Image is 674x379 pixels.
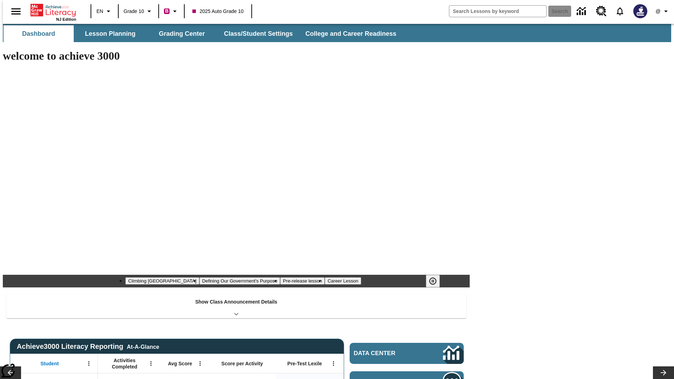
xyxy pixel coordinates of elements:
div: Home [31,2,76,21]
a: Data Center [350,343,464,364]
button: Boost Class color is violet red. Change class color [161,5,182,18]
p: Show Class Announcement Details [195,298,277,306]
button: Dashboard [4,25,74,42]
a: Data Center [573,2,592,21]
a: Home [31,3,76,17]
span: Score per Activity [222,360,263,367]
span: Achieve3000 Literacy Reporting [17,343,159,351]
button: College and Career Readiness [300,25,402,42]
span: NJ Edition [56,17,76,21]
div: Pause [426,275,447,287]
span: EN [97,8,103,15]
a: Resource Center, Will open in new tab [592,2,611,21]
button: Slide 1 Climbing Mount Tai [125,277,199,285]
button: Grading Center [147,25,217,42]
button: Open Menu [195,358,205,369]
div: SubNavbar [3,25,403,42]
button: Pause [426,275,440,287]
span: Activities Completed [101,357,148,370]
span: B [165,7,168,15]
span: Student [40,360,59,367]
button: Select a new avatar [629,2,652,20]
button: Language: EN, Select a language [93,5,116,18]
h1: welcome to achieve 3000 [3,49,470,62]
span: Grade 10 [124,8,144,15]
span: @ [655,8,660,15]
button: Open Menu [84,358,94,369]
input: search field [449,6,546,17]
button: Open side menu [6,1,26,22]
div: SubNavbar [3,24,671,42]
button: Lesson carousel, Next [653,366,674,379]
span: Avg Score [168,360,192,367]
span: 2025 Auto Grade 10 [192,8,243,15]
button: Grade: Grade 10, Select a grade [121,5,156,18]
img: Avatar [633,4,647,18]
span: Data Center [354,350,419,357]
button: Slide 3 Pre-release lesson [280,277,325,285]
button: Open Menu [146,358,156,369]
div: At-A-Glance [127,343,159,350]
button: Lesson Planning [75,25,145,42]
a: Notifications [611,2,629,20]
button: Open Menu [328,358,339,369]
span: Pre-Test Lexile [288,360,322,367]
button: Class/Student Settings [218,25,298,42]
button: Slide 2 Defining Our Government's Purpose [199,277,280,285]
div: Show Class Announcement Details [6,294,466,318]
button: Slide 4 Career Lesson [325,277,361,285]
button: Profile/Settings [652,5,674,18]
